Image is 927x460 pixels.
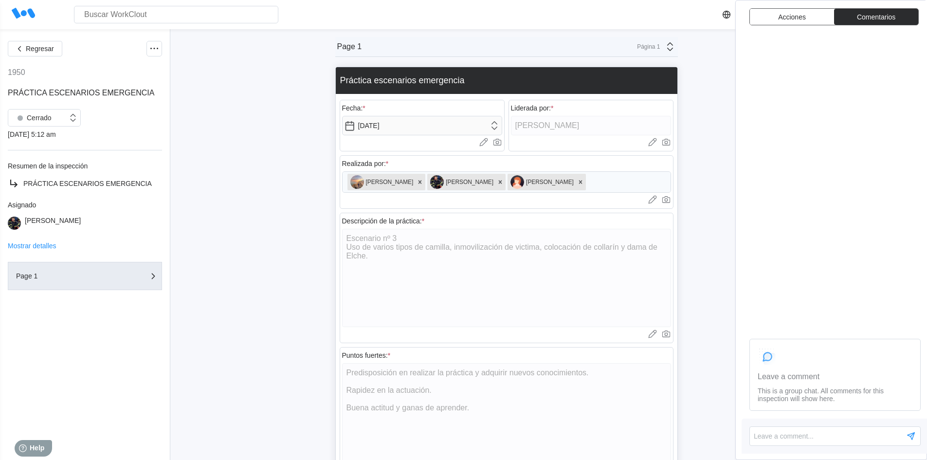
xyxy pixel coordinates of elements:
img: 2a7a337f-28ec-44a9-9913-8eaa51124fce.jpg [8,217,21,230]
div: Leave a comment [758,372,819,381]
div: [DATE] 5:12 am [8,130,162,138]
div: Cerrado [13,111,52,125]
div: 1950 [8,68,25,77]
div: Puntos fuertes: [342,351,391,359]
span: Comentarios [857,14,895,20]
span: PRÁCTICA ESCENARIOS EMERGENCIA [8,89,154,97]
div: [PERSON_NAME] [25,217,81,230]
span: PRÁCTICA ESCENARIOS EMERGENCIA [23,180,152,187]
button: Page 1 [8,262,162,290]
div: Página 1 [636,43,660,50]
a: PRÁCTICA ESCENARIOS EMERGENCIA [8,178,162,189]
div: Resumen de la inspección [8,162,162,170]
div: Práctica escenarios emergencia [340,75,465,86]
div: Descripción de la práctica: [342,217,425,225]
div: Page 1 [337,42,362,51]
div: Realizada por: [342,160,389,167]
button: Mostrar detalles [8,242,56,249]
input: Buscar WorkClout [74,6,278,23]
input: Seleccionar fecha [342,116,502,135]
button: Regresar [8,41,62,56]
a: Explorar plantillas [721,9,821,20]
div: Asignado [8,201,162,209]
span: Regresar [26,45,54,52]
textarea: Escenario nº 3 Uso de varios tipos de camilla, inmovilización de victima, colocación de collarín ... [342,229,671,327]
button: Comentarios [834,9,918,25]
span: Acciones [778,14,806,20]
div: Page 1 [16,273,113,279]
div: This is a group chat. All comments for this inspection will show here. [758,387,912,403]
button: Acciones [750,9,834,25]
input: Type here... [511,116,671,135]
div: Fecha: [342,104,365,112]
div: Liderada por: [511,104,554,112]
